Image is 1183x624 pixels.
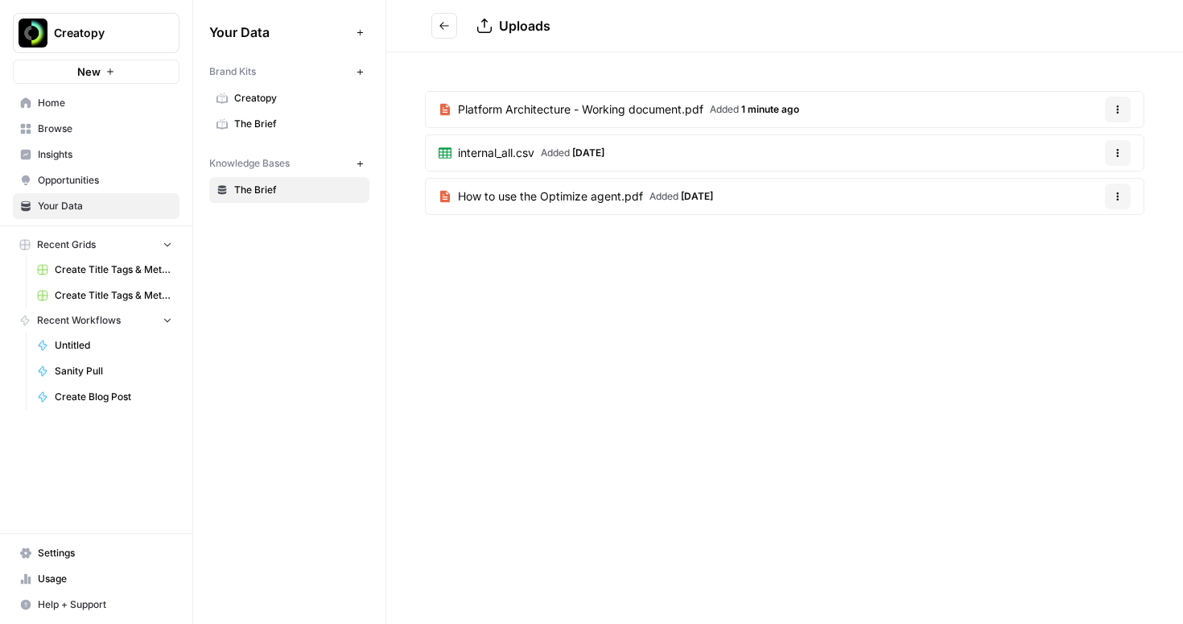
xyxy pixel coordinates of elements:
[649,189,713,204] span: Added
[209,156,290,171] span: Knowledge Bases
[55,262,172,277] span: Create Title Tags & Meta Descriptions for Page
[55,338,172,353] span: Untitled
[37,313,121,328] span: Recent Workflows
[55,364,172,378] span: Sanity Pull
[431,13,457,39] button: Go back
[13,233,179,257] button: Recent Grids
[426,179,726,214] a: How to use the Optimize agent.pdfAdded [DATE]
[234,91,362,105] span: Creatopy
[30,358,179,384] a: Sanity Pull
[30,384,179,410] a: Create Blog Post
[13,540,179,566] a: Settings
[426,92,812,127] a: Platform Architecture - Working document.pdfAdded 1 minute ago
[38,546,172,560] span: Settings
[30,257,179,283] a: Create Title Tags & Meta Descriptions for Page
[458,101,703,118] span: Platform Architecture - Working document.pdf
[541,146,604,160] span: Added
[13,60,179,84] button: New
[38,572,172,586] span: Usage
[13,116,179,142] a: Browse
[13,592,179,618] button: Help + Support
[77,64,101,80] span: New
[13,142,179,167] a: Insights
[38,122,172,136] span: Browse
[13,566,179,592] a: Usage
[19,19,47,48] img: Creatopy Logo
[13,167,179,193] a: Opportunities
[209,111,369,137] a: The Brief
[13,90,179,116] a: Home
[13,13,179,53] button: Workspace: Creatopy
[741,103,799,115] span: 1 minute ago
[38,597,172,612] span: Help + Support
[13,193,179,219] a: Your Data
[710,102,799,117] span: Added
[55,390,172,404] span: Create Blog Post
[38,173,172,188] span: Opportunities
[37,238,96,252] span: Recent Grids
[55,288,172,303] span: Create Title Tags & Meta Descriptions for Page
[30,283,179,308] a: Create Title Tags & Meta Descriptions for Page
[13,308,179,333] button: Recent Workflows
[458,188,643,205] span: How to use the Optimize agent.pdf
[209,85,369,111] a: Creatopy
[499,18,550,34] span: Uploads
[458,145,534,161] span: internal_all.csv
[209,23,350,42] span: Your Data
[234,183,362,197] span: The Brief
[54,25,151,41] span: Creatopy
[38,96,172,110] span: Home
[30,333,179,358] a: Untitled
[38,147,172,162] span: Insights
[38,199,172,213] span: Your Data
[209,177,369,203] a: The Brief
[209,64,256,79] span: Brand Kits
[234,117,362,131] span: The Brief
[426,135,617,171] a: internal_all.csvAdded [DATE]
[572,147,604,159] span: [DATE]
[681,190,713,202] span: [DATE]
